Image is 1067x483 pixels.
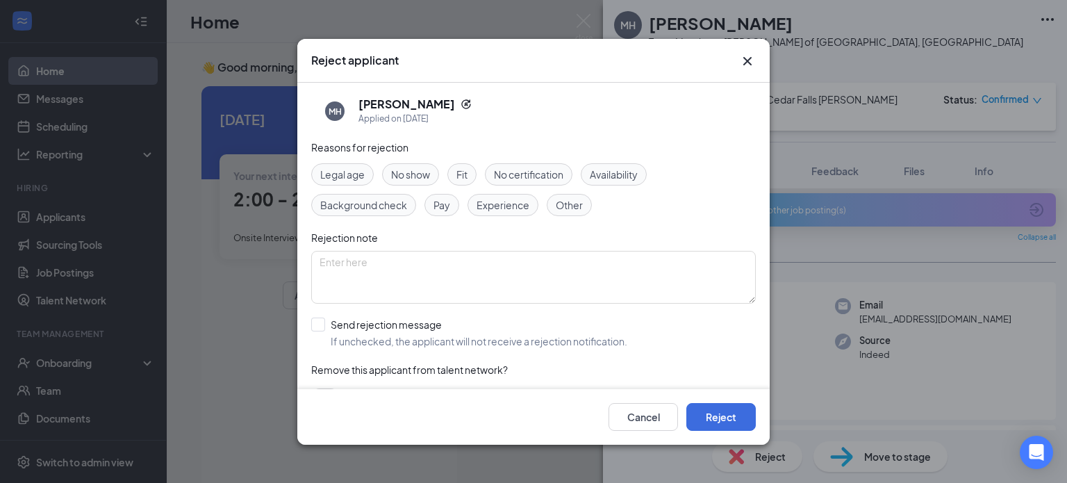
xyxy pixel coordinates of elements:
button: Reject [686,402,756,430]
svg: Cross [739,53,756,69]
h5: [PERSON_NAME] [358,97,455,112]
button: Cancel [609,402,678,430]
div: Applied on [DATE] [358,112,472,126]
span: Availability [590,167,638,182]
button: Close [739,53,756,69]
div: Open Intercom Messenger [1020,436,1053,469]
span: Pay [433,197,450,213]
span: Other [556,197,583,213]
span: Fit [456,167,468,182]
span: Yes [345,388,361,405]
h3: Reject applicant [311,53,399,68]
span: Background check [320,197,407,213]
span: Legal age [320,167,365,182]
span: Reasons for rejection [311,141,408,154]
span: No certification [494,167,563,182]
span: No show [391,167,430,182]
span: Remove this applicant from talent network? [311,363,508,376]
span: Experience [477,197,529,213]
div: MH [329,105,342,117]
span: Rejection note [311,231,378,244]
svg: Reapply [461,99,472,110]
